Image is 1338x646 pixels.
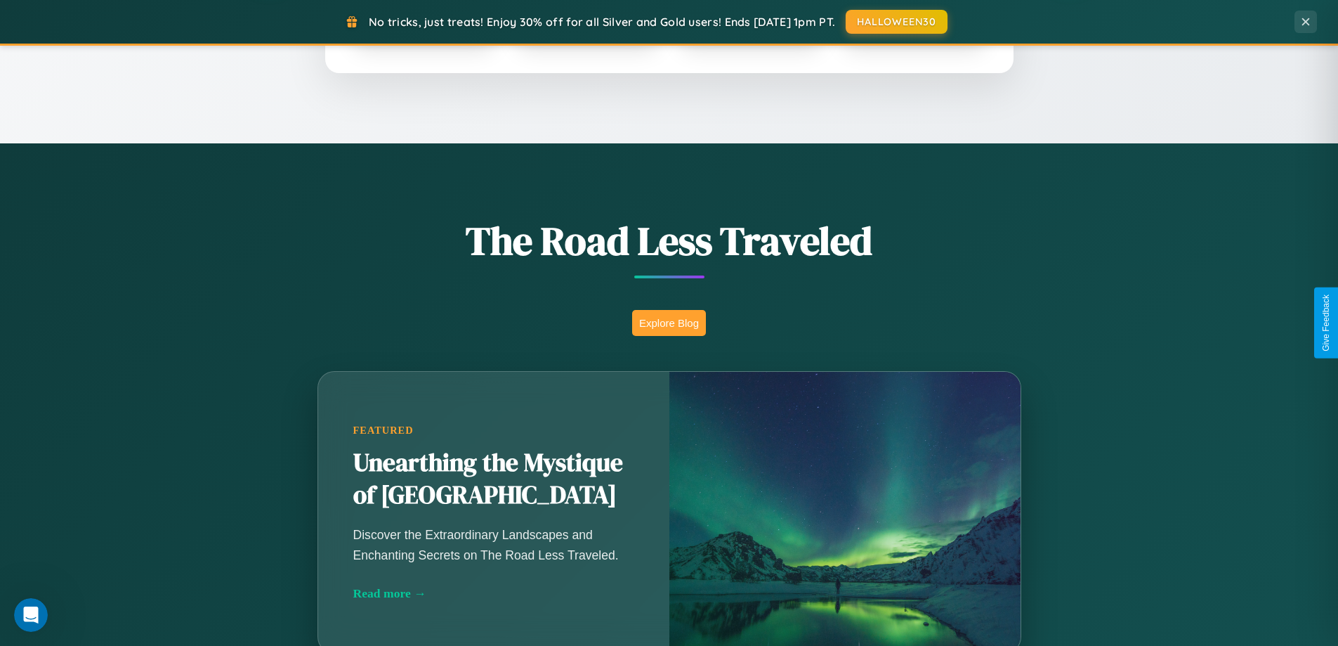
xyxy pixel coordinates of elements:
div: Read more → [353,586,634,601]
iframe: Intercom live chat [14,598,48,632]
p: Discover the Extraordinary Landscapes and Enchanting Secrets on The Road Less Traveled. [353,525,634,564]
button: Explore Blog [632,310,706,336]
h1: The Road Less Traveled [248,214,1091,268]
h2: Unearthing the Mystique of [GEOGRAPHIC_DATA] [353,447,634,512]
div: Give Feedback [1321,295,1331,351]
button: HALLOWEEN30 [846,10,947,34]
span: No tricks, just treats! Enjoy 30% off for all Silver and Gold users! Ends [DATE] 1pm PT. [369,15,835,29]
div: Featured [353,425,634,437]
